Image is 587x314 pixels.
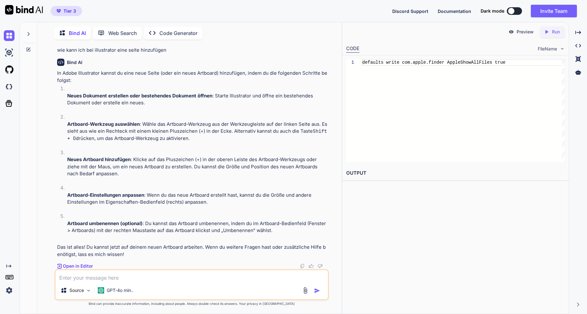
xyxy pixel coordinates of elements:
[108,29,137,37] p: Web Search
[69,287,84,294] p: Source
[56,9,61,13] img: premium
[67,156,328,177] p: : Klicke auf das Pluszeichen (+) in der oberen Leiste des Artboard-Werkzeugs oder ziehe mit der M...
[67,156,131,162] strong: Neues Artboard hinzufügen
[438,9,471,14] span: Documentation
[5,5,43,15] img: Bind AI
[487,60,506,65] span: es true
[346,59,354,66] div: 1
[50,6,82,16] button: premiumTier 3
[552,29,560,35] p: Run
[69,29,86,37] p: Bind AI
[67,128,330,142] code: Shift + O
[107,287,133,294] p: GPT-4o min..
[67,93,212,99] strong: Neues Dokument erstellen oder bestehendes Dokument öffnen
[560,46,565,51] img: chevron down
[300,264,305,269] img: copy
[57,244,328,258] p: Das ist alles! Du kannst jetzt auf deinem neuen Artboard arbeiten. Wenn du weitere Fragen hast od...
[4,285,15,296] img: settings
[538,46,557,52] span: FileName
[67,59,82,66] h6: Bind AI
[392,9,428,14] span: Discord Support
[362,60,487,65] span: defaults write com.apple.finder AppleShowAllFil
[317,264,323,269] img: dislike
[4,64,15,75] img: githubLight
[531,5,577,17] button: Invite Team
[481,8,504,14] span: Dark mode
[302,287,309,294] img: attachment
[67,92,328,107] p: : Starte Illustrator und öffne ein bestehendes Dokument oder erstelle ein neues.
[67,121,328,142] p: : Wähle das Artboard-Werkzeug aus der Werkzeugleiste auf der linken Seite aus. Es sieht aus wie e...
[63,8,76,14] span: Tier 3
[67,220,143,226] strong: Artboard umbenennen (optional)
[67,192,144,198] strong: Artboard-Einstellungen anpassen
[4,30,15,41] img: chat
[342,166,569,181] h2: OUTPUT
[4,47,15,58] img: ai-studio
[438,8,471,15] button: Documentation
[67,121,140,127] strong: Artboard-Werkzeug auswählen
[4,81,15,92] img: darkCloudIdeIcon
[159,29,198,37] p: Code Generator
[392,8,428,15] button: Discord Support
[517,29,534,35] p: Preview
[67,192,328,206] p: : Wenn du das neue Artboard erstellt hast, kannst du die Größe und andere Einstellungen im Eigens...
[57,70,328,84] p: In Adobe Illustrator kannst du eine neue Seite (oder ein neues Artboard) hinzufügen, indem du die...
[98,287,104,294] img: GPT-4o mini
[508,29,514,35] img: preview
[309,264,314,269] img: like
[63,263,93,269] p: Open in Editor
[314,288,320,294] img: icon
[55,301,329,306] p: Bind can provide inaccurate information, including about people. Always double-check its answers....
[346,45,359,53] div: CODE
[57,47,328,54] p: wie kann ich bei illustrator eine seite hinzufügen
[67,220,328,234] p: : Du kannst das Artboard umbenennen, indem du im Artboard-Bedienfeld (Fenster > Artboards) mit de...
[86,288,91,293] img: Pick Models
